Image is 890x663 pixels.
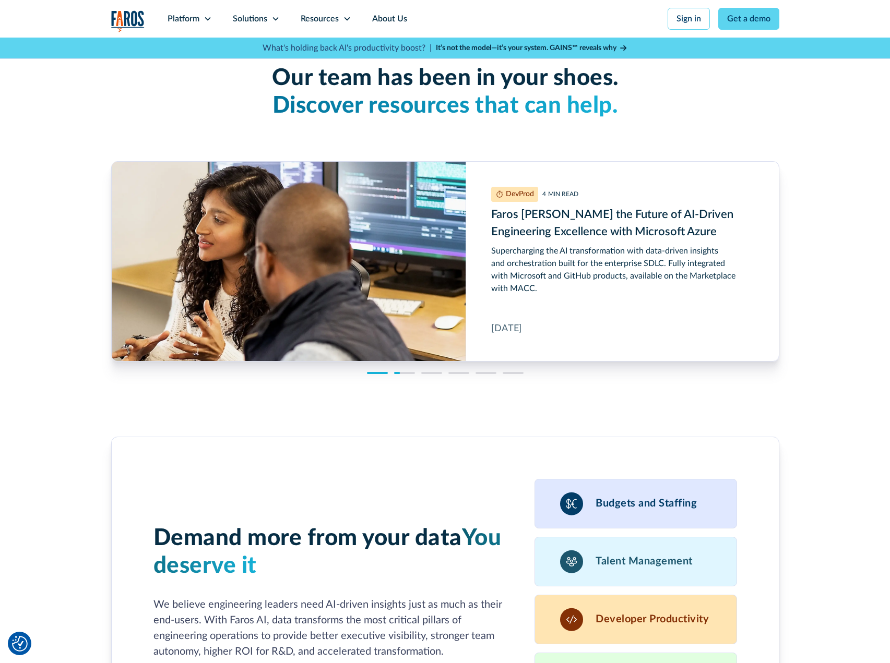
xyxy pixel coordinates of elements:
div: DevProd [506,189,534,200]
div: Supercharging the AI transformation with data-driven insights and orchestration built for the ent... [491,245,754,295]
h3: Demand more from your data [153,525,504,580]
p: We believe engineering leaders need AI-driven insights just as much as their end-users. With Faro... [153,597,510,659]
div: Platform [168,13,199,25]
img: Revisit consent button [12,636,28,652]
strong: It’s not the model—it’s your system. GAINS™ reveals why [436,44,616,52]
span: You deserve it [153,527,502,577]
img: Ready to supercharge your engineering team with AI? [112,162,466,364]
div: 4 [542,189,546,199]
h3: Our team has been in your shoes. [111,65,779,120]
h3: Faros [PERSON_NAME] the Future of AI-Driven Engineering Excellence with Microsoft Azure [491,206,754,240]
div: Solutions [233,13,267,25]
a: home [111,10,145,32]
div: [DATE] [491,322,522,336]
img: Faros AI Powers the Future of AI-Driven Engineering Excellence with Microsoft Azure [495,190,504,198]
a: Sign in [668,8,710,30]
p: What's holding back AI's productivity boost? | [263,42,432,54]
a: Faros AI Powers the Future of AI-Driven Engineering Excellence with Microsoft Azure [112,162,779,361]
a: It’s not the model—it’s your system. GAINS™ reveals why [436,43,628,54]
h3: Developer Productivity [596,613,709,625]
img: Logo of the analytics and reporting company Faros. [111,10,145,32]
button: Cookie Settings [12,636,28,652]
h3: Budgets and Staffing [596,497,697,510]
div: Resources [301,13,339,25]
div: MIN READ [548,189,578,199]
h3: Talent Management [596,555,693,568]
a: Get a demo [718,8,779,30]
span: Discover resources that can help. [272,94,618,117]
